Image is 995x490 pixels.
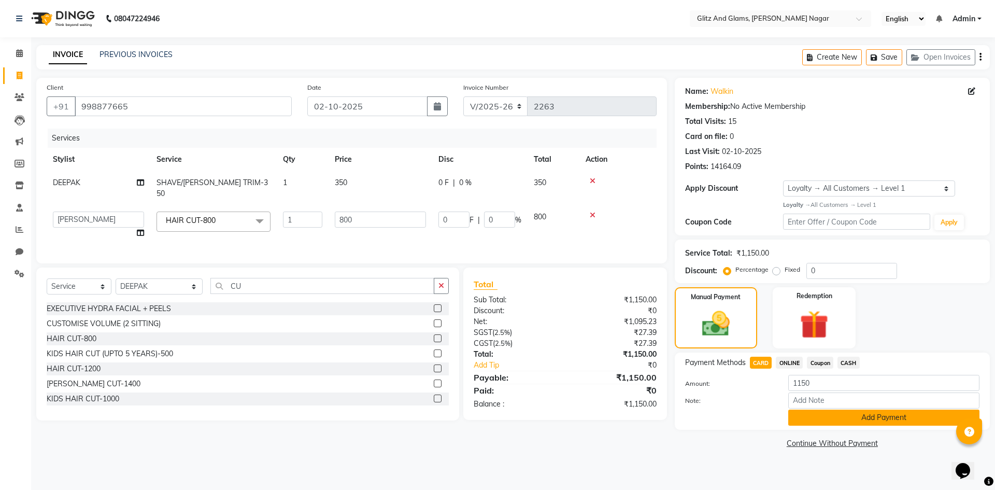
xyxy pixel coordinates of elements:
[685,183,783,194] div: Apply Discount
[685,357,746,368] span: Payment Methods
[736,248,769,259] div: ₹1,150.00
[565,399,664,410] div: ₹1,150.00
[783,201,979,209] div: All Customers → Level 1
[783,201,811,208] strong: Loyalty →
[494,328,510,337] span: 2.5%
[466,316,565,327] div: Net:
[837,357,860,369] span: CASH
[453,177,455,188] span: |
[48,129,664,148] div: Services
[685,161,708,172] div: Points:
[474,279,497,290] span: Total
[47,348,173,359] div: KIDS HAIR CUT (UPTO 5 YEARS)-500
[722,146,761,157] div: 02-10-2025
[216,216,220,225] a: x
[47,96,76,116] button: +91
[565,384,664,397] div: ₹0
[788,410,979,426] button: Add Payment
[677,379,780,388] label: Amount:
[565,338,664,349] div: ₹27.39
[466,295,565,305] div: Sub Total:
[730,131,734,142] div: 0
[474,328,492,337] span: SGST
[579,148,657,171] th: Action
[685,101,979,112] div: No Active Membership
[685,131,728,142] div: Card on file:
[466,371,565,384] div: Payable:
[432,148,528,171] th: Disc
[75,96,292,116] input: Search by Name/Mobile/Email/Code
[49,46,87,64] a: INVOICE
[329,148,432,171] th: Price
[783,214,930,230] input: Enter Offer / Coupon Code
[114,4,160,33] b: 08047224946
[934,215,964,230] button: Apply
[166,216,216,225] span: HAIR CUT-800
[807,357,833,369] span: Coupon
[776,357,803,369] span: ONLINE
[47,394,119,404] div: KIDS HAIR CUT-1000
[47,148,150,171] th: Stylist
[693,308,738,340] img: _cash.svg
[788,375,979,391] input: Amount
[691,292,741,302] label: Manual Payment
[581,360,664,371] div: ₹0
[474,339,493,348] span: CGST
[438,177,449,188] span: 0 F
[565,327,664,338] div: ₹27.39
[866,49,902,65] button: Save
[685,217,783,228] div: Coupon Code
[466,338,565,349] div: ( )
[906,49,975,65] button: Open Invoices
[53,178,80,187] span: DEEPAK
[47,379,140,389] div: [PERSON_NAME] CUT-1400
[515,215,521,226] span: %
[459,177,472,188] span: 0 %
[466,327,565,338] div: ( )
[565,305,664,316] div: ₹0
[677,438,988,449] a: Continue Without Payment
[685,146,720,157] div: Last Visit:
[26,4,97,33] img: logo
[47,333,96,344] div: HAIR CUT-800
[47,303,171,314] div: EXECUTIVE HYDRA FACIAL + PEELS
[685,248,732,259] div: Service Total:
[157,178,268,198] span: SHAVE/[PERSON_NAME] TRIM-350
[710,161,741,172] div: 14164.09
[335,178,347,187] span: 350
[534,178,546,187] span: 350
[677,396,780,405] label: Note:
[466,384,565,397] div: Paid:
[283,178,287,187] span: 1
[685,101,730,112] div: Membership:
[750,357,772,369] span: CARD
[463,83,508,92] label: Invoice Number
[565,349,664,360] div: ₹1,150.00
[47,363,101,374] div: HAIR CUT-1200
[210,278,434,294] input: Search or Scan
[466,399,565,410] div: Balance :
[47,83,63,92] label: Client
[710,86,733,97] a: Walkin
[685,86,708,97] div: Name:
[685,265,717,276] div: Discount:
[735,265,769,274] label: Percentage
[802,49,862,65] button: Create New
[150,148,277,171] th: Service
[953,13,975,24] span: Admin
[466,305,565,316] div: Discount:
[495,339,510,347] span: 2.5%
[565,371,664,384] div: ₹1,150.00
[951,449,985,480] iframe: chat widget
[785,265,800,274] label: Fixed
[791,307,837,343] img: _gift.svg
[788,393,979,409] input: Add Note
[565,316,664,327] div: ₹1,095.23
[728,116,736,127] div: 15
[277,148,329,171] th: Qty
[565,295,664,305] div: ₹1,150.00
[99,50,173,59] a: PREVIOUS INVOICES
[478,215,480,226] span: |
[307,83,321,92] label: Date
[797,291,832,301] label: Redemption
